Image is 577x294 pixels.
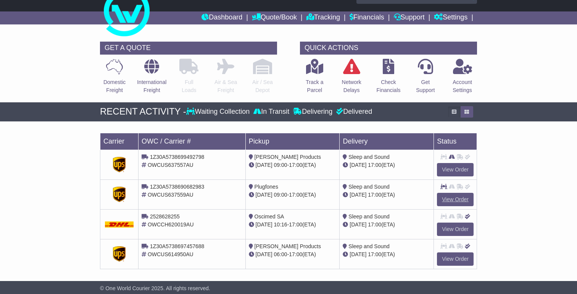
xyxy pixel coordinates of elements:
[350,11,384,24] a: Financials
[249,221,337,229] div: - (ETA)
[348,213,389,220] span: Sleep and Sound
[256,162,272,168] span: [DATE]
[256,192,272,198] span: [DATE]
[103,78,126,94] p: Domestic Freight
[150,184,204,190] span: 1Z30A5738690682983
[249,161,337,169] div: - (ETA)
[289,162,302,168] span: 17:00
[348,154,389,160] span: Sleep and Sound
[340,133,434,150] td: Delivery
[148,221,194,228] span: OWCCH620019AU
[103,58,126,99] a: DomesticFreight
[350,251,366,257] span: [DATE]
[306,78,323,94] p: Track a Parcel
[150,213,180,220] span: 2528628255
[437,223,474,236] a: View Order
[251,108,291,116] div: In Transit
[148,162,193,168] span: OWCUS637557AU
[416,78,435,94] p: Get Support
[113,187,126,202] img: GetCarrierServiceDarkLogo
[186,108,251,116] div: Waiting Collection
[100,285,210,291] span: © One World Courier 2025. All rights reserved.
[342,58,362,99] a: NetworkDelays
[255,154,321,160] span: [PERSON_NAME] Products
[434,11,467,24] a: Settings
[255,213,284,220] span: Oscimed SA
[256,221,272,228] span: [DATE]
[100,106,186,117] div: RECENT ACTIVITY -
[289,221,302,228] span: 17:00
[437,163,474,176] a: View Order
[306,11,340,24] a: Tracking
[255,184,278,190] span: Plugfones
[394,11,425,24] a: Support
[453,78,472,94] p: Account Settings
[137,58,167,99] a: InternationalFreight
[249,191,337,199] div: - (ETA)
[437,252,474,266] a: View Order
[343,191,430,199] div: (ETA)
[105,221,134,228] img: DHL.png
[300,42,477,55] div: QUICK ACTIONS
[113,246,126,262] img: GetCarrierServiceDarkLogo
[137,78,166,94] p: International Freight
[245,133,340,150] td: Pickup
[113,157,126,172] img: GetCarrierServiceDarkLogo
[274,251,287,257] span: 06:00
[274,221,287,228] span: 10:16
[291,108,334,116] div: Delivering
[350,192,366,198] span: [DATE]
[376,58,401,99] a: CheckFinancials
[416,58,435,99] a: GetSupport
[368,192,381,198] span: 17:00
[342,78,361,94] p: Network Delays
[139,133,246,150] td: OWC / Carrier #
[368,221,381,228] span: 17:00
[289,251,302,257] span: 17:00
[350,221,366,228] span: [DATE]
[289,192,302,198] span: 17:00
[252,11,297,24] a: Quote/Book
[100,42,277,55] div: GET A QUOTE
[100,133,139,150] td: Carrier
[252,78,273,94] p: Air / Sea Depot
[368,162,381,168] span: 17:00
[274,192,287,198] span: 09:00
[148,192,193,198] span: OWCUS637559AU
[150,154,204,160] span: 1Z30A5738699492798
[343,250,430,258] div: (ETA)
[334,108,372,116] div: Delivered
[255,243,321,249] span: [PERSON_NAME] Products
[434,133,477,150] td: Status
[376,78,400,94] p: Check Financials
[274,162,287,168] span: 09:00
[179,78,198,94] p: Full Loads
[249,250,337,258] div: - (ETA)
[148,251,193,257] span: OWCUS614950AU
[348,184,389,190] span: Sleep and Sound
[201,11,242,24] a: Dashboard
[343,221,430,229] div: (ETA)
[214,78,237,94] p: Air & Sea Freight
[350,162,366,168] span: [DATE]
[343,161,430,169] div: (ETA)
[150,243,204,249] span: 1Z30A5738697457688
[368,251,381,257] span: 17:00
[305,58,324,99] a: Track aParcel
[256,251,272,257] span: [DATE]
[348,243,389,249] span: Sleep and Sound
[437,193,474,206] a: View Order
[452,58,472,99] a: AccountSettings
